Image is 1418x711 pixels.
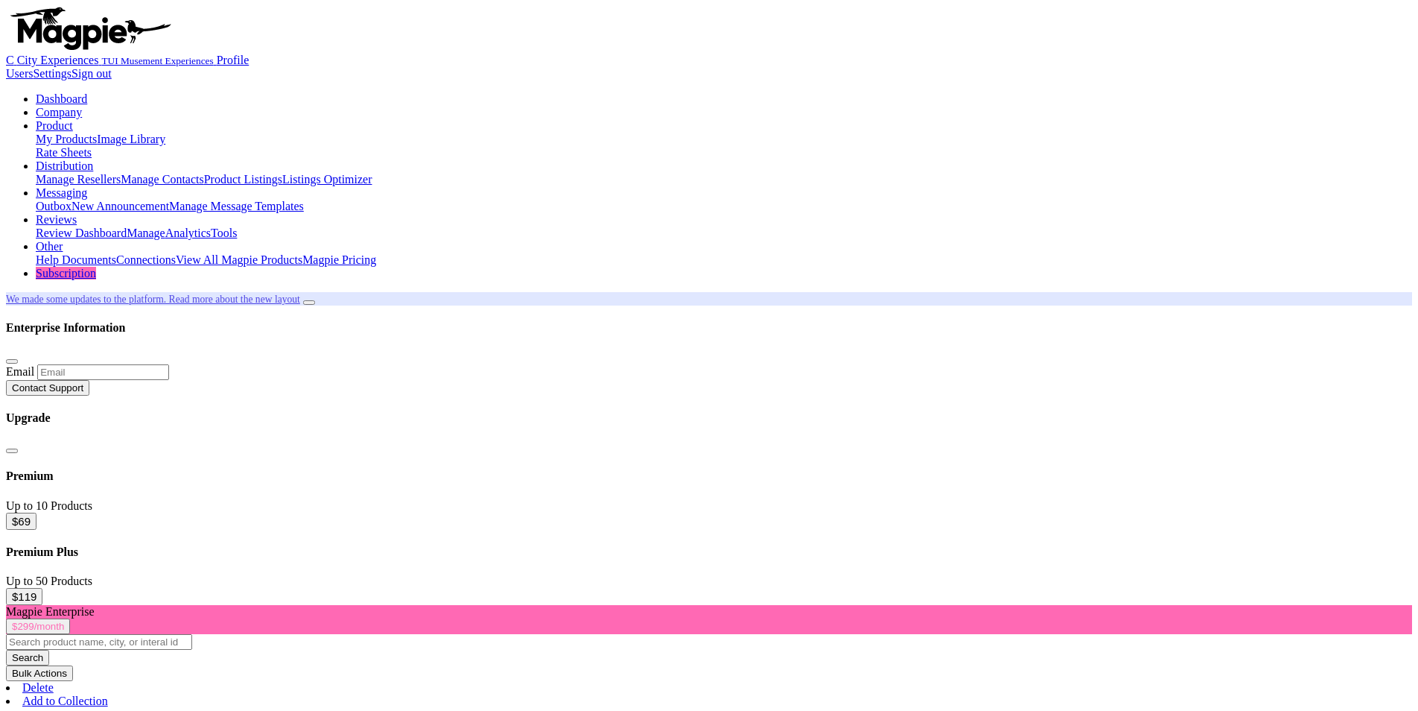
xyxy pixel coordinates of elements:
a: Settings [33,67,71,80]
input: Search product name, city, or interal id [6,634,192,650]
a: Sign out [71,67,112,80]
a: Manage Message Templates [169,200,304,212]
h4: Premium Plus [6,546,1412,559]
a: Help Documents [36,253,116,266]
button: $69 [6,513,36,530]
a: Review Dashboard [36,227,127,239]
a: Subscription [36,267,96,279]
a: Manage Resellers [36,173,121,186]
small: TUI Musement Experiences [101,55,213,66]
a: Delete [22,681,54,694]
img: logo-ab69f6fb50320c5b225c76a69d11143b.png [6,6,174,51]
button: Close [6,359,18,364]
a: Dashboard [36,92,87,105]
a: Product Listings [204,173,282,186]
span: City Experiences [17,54,99,66]
a: Listings Optimizer [282,173,372,186]
div: Magpie Enterprise [6,605,1412,619]
a: Add to Collection [22,695,108,707]
a: Distribution [36,159,93,172]
input: Email [37,364,169,380]
a: My Products [36,133,97,145]
a: Manage [127,227,165,239]
a: Manage Contacts [121,173,204,186]
button: Search [6,650,49,666]
a: Users [6,67,33,80]
h4: Premium [6,470,1412,483]
h4: Upgrade [6,411,1412,425]
a: Connections [116,253,176,266]
button: $119 [6,588,42,605]
a: Outbox [36,200,71,212]
a: View All Magpie Products [176,253,302,266]
a: Messaging [36,186,87,199]
label: Email [6,365,34,378]
button: $299/month [6,619,70,634]
a: We made some updates to the platform. Read more about the new layout [6,294,300,305]
a: Tools [211,227,237,239]
a: Rate Sheets [36,146,92,159]
button: Contact Support [6,380,89,396]
a: Product [36,119,73,132]
a: C City Experiences TUI Musement Experiences [6,54,217,66]
button: Close [6,449,18,453]
a: Analytics [165,227,211,239]
a: Image Library [97,133,165,145]
h4: Enterprise Information [6,321,1412,335]
a: Reviews [36,213,77,226]
button: Close announcement [303,300,315,305]
a: Magpie Pricing [302,253,376,266]
a: Profile [217,54,249,66]
a: New Announcement [71,200,169,212]
div: Up to 10 Products [6,499,1412,513]
a: Other [36,240,63,253]
a: Company [36,106,82,118]
button: Bulk Actions [6,666,73,681]
span: C [6,54,14,66]
div: Up to 50 Products [6,575,1412,588]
